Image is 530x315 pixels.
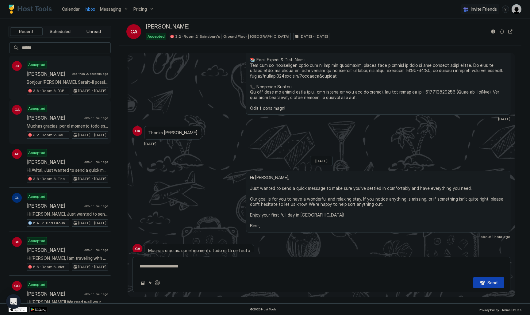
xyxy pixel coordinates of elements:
a: Inbox [85,6,95,12]
a: Host Tools Logo [9,5,55,14]
span: Scheduled [50,29,71,34]
a: Privacy Policy [479,306,499,313]
span: SS [14,239,19,245]
div: Send [487,279,497,286]
span: [DATE] [144,141,156,146]
span: CA [135,128,140,134]
span: CC [14,283,20,289]
a: Google Play Store [29,307,48,312]
span: Messaging [100,6,121,12]
span: about 1 hour ago [84,292,108,296]
span: 3.3 · Room 3: The V&A | Master bedroom | [GEOGRAPHIC_DATA] [33,176,68,182]
span: about 1 hour ago [84,116,108,120]
button: Unread [77,27,110,36]
span: © 2025 Host Tools [250,307,277,311]
span: Recent [19,29,33,34]
button: ChatGPT Auto Reply [154,279,161,286]
button: Sync reservation [498,28,505,35]
span: [DATE] [498,117,510,121]
span: 5.A · 2-Bed Ground Floor Suite | Private Bath | [GEOGRAPHIC_DATA] [33,220,68,226]
span: AP [14,151,19,157]
span: Hi Avital, Just wanted to send a quick message to make sure you've settled in comfortably and hav... [27,167,108,173]
span: [PERSON_NAME] [27,71,69,77]
span: about 1 hour ago [84,248,108,252]
a: Calendar [62,6,80,12]
button: Send [473,277,504,288]
button: Reservation information [490,28,497,35]
span: Muchas gracias, por el momento todo está perfecto [27,123,108,129]
span: JD [14,63,19,69]
span: [DATE] - [DATE] [78,88,106,94]
span: [DATE] - [DATE] [78,264,106,270]
span: 5.6 · Room 6: Victoria Line | Loft room | [GEOGRAPHIC_DATA] [33,264,68,270]
span: [DATE] - [DATE] [78,176,106,182]
a: Terms Of Use [501,306,521,313]
span: about 1 hour ago [84,160,108,164]
span: [PERSON_NAME] [146,23,190,30]
span: Accepted [28,150,45,156]
div: tab-group [9,26,111,37]
span: Accepted [28,238,45,244]
span: Muchas gracias, por el momento todo está perfecto [148,248,250,253]
span: Hi [PERSON_NAME]! We read well your message, me and my girlfriend planning to Come in [GEOGRAPHIC... [27,299,108,305]
span: 3.2 · Room 2: Sainsbury's | Ground Floor | [GEOGRAPHIC_DATA] [175,34,289,39]
span: [DATE] - [DATE] [78,220,106,226]
span: Accepted [28,106,45,111]
span: Invite Friends [471,6,497,12]
button: Recent [10,27,43,36]
span: Accepted [28,194,45,199]
span: Accepted [28,62,45,67]
span: [PERSON_NAME] [27,291,82,297]
div: menu [502,6,509,13]
button: Upload image [139,279,146,286]
span: 3.5 · Room 5: [GEOGRAPHIC_DATA] | [GEOGRAPHIC_DATA] [33,88,68,94]
span: less than 20 seconds ago [71,72,108,76]
span: Bonjour [PERSON_NAME], Serait-il possible laisser nos bagages dans le placard V jusqu’à 17h svp? ... [27,79,108,85]
button: Quick reply [146,279,154,286]
span: Hi [PERSON_NAME], Just wanted to send a quick message to make sure you've settled in comfortably ... [27,211,108,217]
span: Unread [86,29,101,34]
span: about 1 hour ago [84,204,108,208]
span: [PERSON_NAME] [27,159,82,165]
span: about 1 hour ago [481,234,510,239]
button: Open reservation [507,28,514,35]
span: CA [14,107,20,113]
span: Accepted [28,282,45,287]
span: [PERSON_NAME] [27,115,82,121]
span: Accepted [148,34,165,39]
input: Input Field [19,43,110,53]
span: Pricing [133,6,147,12]
span: [PERSON_NAME] [27,203,82,209]
span: [DATE] - [DATE] [78,132,106,138]
span: Terms Of Use [501,308,521,312]
div: Open Intercom Messenger [6,294,21,309]
span: 3.2 · Room 2: Sainsbury's | Ground Floor | [GEOGRAPHIC_DATA] [33,132,68,138]
span: CL [14,195,19,201]
div: User profile [512,4,521,14]
span: CA [135,246,140,252]
span: [DATE] [315,159,328,163]
span: CA [130,28,137,35]
span: Hi [PERSON_NAME], Just wanted to send a quick message to make sure you've settled in comfortably ... [250,175,506,229]
span: Thanks [PERSON_NAME] [148,130,197,136]
span: [DATE] - [DATE] [300,34,328,39]
a: App Store [9,307,27,312]
button: Scheduled [44,27,76,36]
span: Hi [PERSON_NAME], I am traveling with my son (12), we want to see sights, have great food and exp... [27,255,108,261]
span: [PERSON_NAME] [27,247,82,253]
span: Privacy Policy [479,308,499,312]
